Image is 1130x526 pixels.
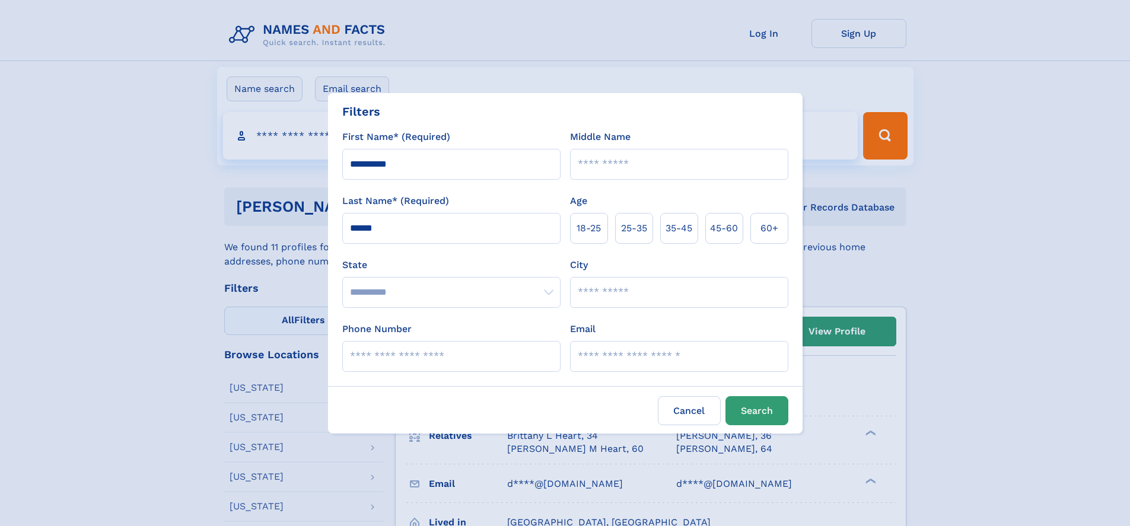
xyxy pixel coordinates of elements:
span: 45‑60 [710,221,738,235]
span: 18‑25 [577,221,601,235]
label: Phone Number [342,322,412,336]
label: Cancel [658,396,721,425]
label: First Name* (Required) [342,130,450,144]
span: 60+ [760,221,778,235]
label: Middle Name [570,130,631,144]
label: Email [570,322,596,336]
span: 35‑45 [666,221,692,235]
label: Age [570,194,587,208]
div: Filters [342,103,380,120]
label: City [570,258,588,272]
label: Last Name* (Required) [342,194,449,208]
button: Search [725,396,788,425]
label: State [342,258,561,272]
span: 25‑35 [621,221,647,235]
